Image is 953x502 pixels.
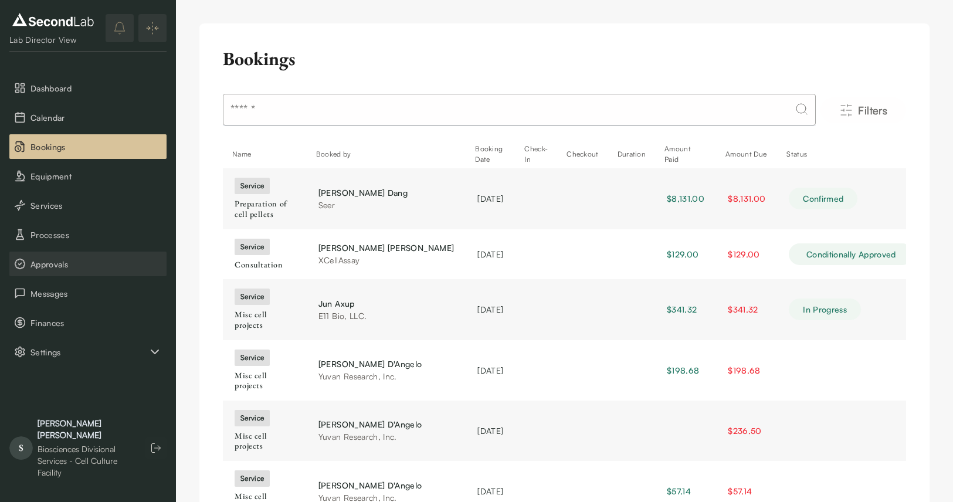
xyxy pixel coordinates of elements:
div: [PERSON_NAME] [PERSON_NAME] [318,242,454,254]
span: $8,131.00 [667,194,704,203]
div: Misc cell projects [235,310,295,330]
div: service [235,289,270,305]
span: S [9,436,33,460]
span: $198.68 [667,365,699,375]
span: Equipment [30,170,162,182]
a: serviceConsultation [235,239,295,270]
span: $236.50 [728,426,761,436]
div: In Progress [789,299,861,320]
li: Settings [9,340,167,364]
th: Booking Date [466,140,515,168]
th: Check-In [515,140,557,168]
button: Filters [820,97,906,123]
div: [PERSON_NAME] D'Angelo [318,358,454,370]
a: serviceMisc cell projects [235,350,295,391]
th: Amount Paid [655,140,716,168]
th: Duration [608,140,655,168]
button: Bookings [9,134,167,159]
span: Settings [30,346,148,358]
a: servicePreparation of cell pellets [235,178,295,219]
div: service [235,350,270,366]
button: Services [9,193,167,218]
div: service [235,239,270,255]
div: Misc cell projects [235,431,295,452]
th: Amount Due [716,140,777,168]
span: Services [30,199,162,212]
span: $129.00 [728,249,759,259]
img: logo [9,11,97,29]
button: Expand/Collapse sidebar [138,14,167,42]
div: E11 Bio, LLC. [318,310,454,322]
div: [DATE] [477,303,503,316]
div: Misc cell projects [235,371,295,391]
span: $57.14 [728,486,752,496]
span: Dashboard [30,82,162,94]
div: Seer [318,199,454,211]
div: Confirmed [789,188,857,209]
th: Booked by [307,140,466,168]
button: notifications [106,14,134,42]
h2: Bookings [223,47,296,70]
span: Filters [858,102,887,118]
span: $57.14 [667,486,691,496]
th: Name [223,140,307,168]
div: service [235,178,270,194]
a: serviceMisc cell projects [235,289,295,330]
span: $129.00 [667,249,698,259]
span: Messages [30,287,162,300]
div: Preparation of cell pellets [235,199,295,219]
span: $8,131.00 [728,194,765,203]
th: Checkout [557,140,608,168]
div: [DATE] [477,425,503,437]
span: Finances [30,317,162,329]
button: Calendar [9,105,167,130]
button: Equipment [9,164,167,188]
div: [PERSON_NAME] D'Angelo [318,418,454,430]
div: [PERSON_NAME] [PERSON_NAME] [38,418,134,441]
div: service [235,410,270,426]
button: Messages [9,281,167,306]
div: XCellAssay [318,254,454,266]
div: [DATE] [477,485,503,497]
a: serviceMisc cell projects [235,410,295,452]
div: [DATE] [477,248,503,260]
div: Yuvan Research, Inc. [318,370,454,382]
div: Conditionally Approved [789,243,913,265]
div: Consultation [235,260,295,270]
div: [PERSON_NAME] D'Angelo [318,479,454,491]
div: Settings sub items [9,340,167,364]
span: Processes [30,229,162,241]
div: service [235,470,270,487]
span: Calendar [30,111,162,124]
span: $341.32 [728,304,758,314]
span: Approvals [30,258,162,270]
th: Status [777,140,925,168]
button: Processes [9,222,167,247]
button: Log out [145,437,167,459]
button: Approvals [9,252,167,276]
div: Biosciences Divisional Services - Cell Culture Facility [38,443,134,479]
a: Finances [9,310,167,335]
span: $198.68 [728,365,760,375]
div: Yuvan Research, Inc. [318,430,454,443]
button: Dashboard [9,76,167,100]
div: [DATE] [477,364,503,376]
div: [DATE] [477,192,503,205]
div: Jun Axup [318,297,454,310]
